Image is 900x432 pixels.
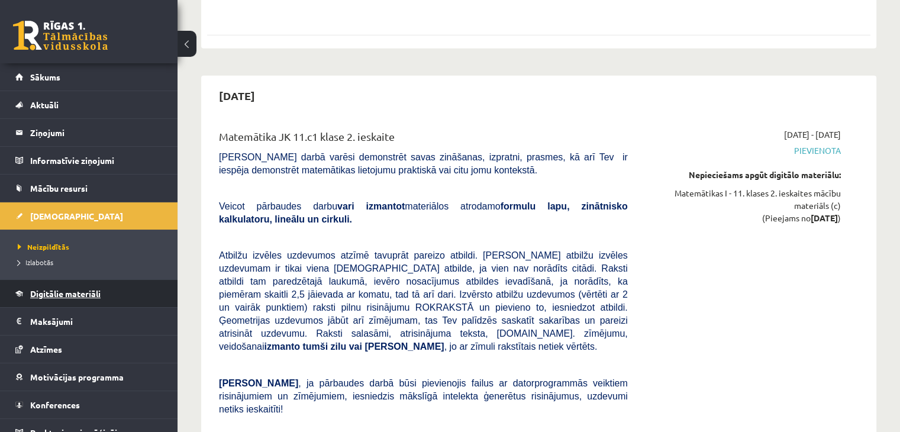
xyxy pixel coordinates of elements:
a: [DEMOGRAPHIC_DATA] [15,202,163,230]
a: Digitālie materiāli [15,280,163,307]
span: [PERSON_NAME] [219,378,298,388]
a: Sākums [15,63,163,91]
span: Konferences [30,399,80,410]
h2: [DATE] [207,82,267,109]
a: Ziņojumi [15,119,163,146]
a: Izlabotās [18,257,166,267]
a: Rīgas 1. Tālmācības vidusskola [13,21,108,50]
span: Izlabotās [18,257,53,267]
span: Neizpildītās [18,242,69,252]
div: Matemātikas I - 11. klases 2. ieskaites mācību materiāls (c) (Pieejams no ) [646,187,841,224]
span: [DEMOGRAPHIC_DATA] [30,211,123,221]
a: Neizpildītās [18,241,166,252]
b: tumši zilu vai [PERSON_NAME] [302,341,444,352]
div: Nepieciešams apgūt digitālo materiālu: [646,169,841,181]
a: Motivācijas programma [15,363,163,391]
span: Veicot pārbaudes darbu materiālos atrodamo [219,201,628,224]
b: vari izmantot [337,201,405,211]
b: izmanto [264,341,300,352]
span: Atbilžu izvēles uzdevumos atzīmē tavuprāt pareizo atbildi. [PERSON_NAME] atbilžu izvēles uzdevuma... [219,250,628,352]
span: Motivācijas programma [30,372,124,382]
span: Digitālie materiāli [30,288,101,299]
span: [PERSON_NAME] darbā varēsi demonstrēt savas zināšanas, izpratni, prasmes, kā arī Tev ir iespēja d... [219,152,628,175]
legend: Maksājumi [30,308,163,335]
a: Aktuāli [15,91,163,118]
span: Mācību resursi [30,183,88,194]
div: Matemātika JK 11.c1 klase 2. ieskaite [219,128,628,150]
a: Informatīvie ziņojumi [15,147,163,174]
legend: Ziņojumi [30,119,163,146]
a: Maksājumi [15,308,163,335]
span: Aktuāli [30,99,59,110]
span: [DATE] - [DATE] [784,128,841,141]
span: Atzīmes [30,344,62,354]
a: Konferences [15,391,163,418]
span: Sākums [30,72,60,82]
b: formulu lapu, zinātnisko kalkulatoru, lineālu un cirkuli. [219,201,628,224]
strong: [DATE] [811,212,838,223]
a: Atzīmes [15,336,163,363]
span: Pievienota [646,144,841,157]
a: Mācību resursi [15,175,163,202]
span: , ja pārbaudes darbā būsi pievienojis failus ar datorprogrammās veiktiem risinājumiem un zīmējumi... [219,378,628,414]
legend: Informatīvie ziņojumi [30,147,163,174]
